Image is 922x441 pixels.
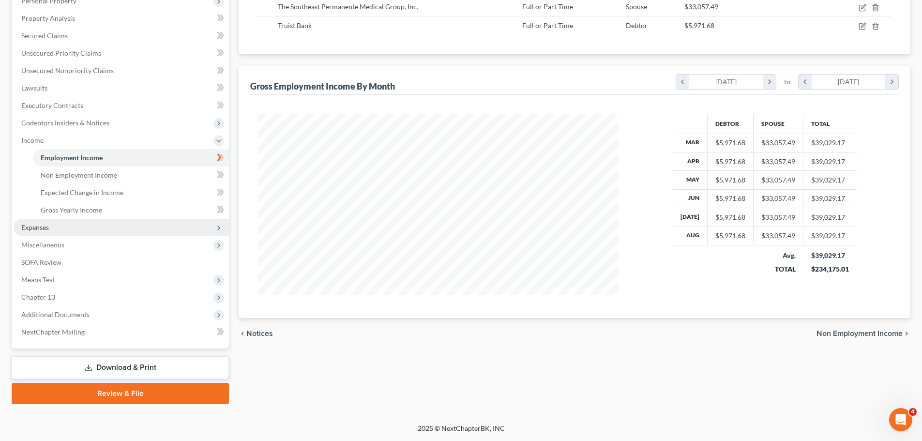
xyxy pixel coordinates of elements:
span: Unsecured Priority Claims [21,49,101,57]
span: Income [21,136,44,144]
span: Full or Part Time [522,2,573,11]
div: TOTAL [761,264,796,274]
div: $234,175.01 [811,264,849,274]
a: NextChapter Mailing [14,323,229,341]
span: Non Employment Income [816,330,903,337]
i: chevron_left [799,75,812,89]
span: 4 [909,408,917,416]
th: Jun [673,189,708,208]
span: NextChapter Mailing [21,328,85,336]
span: Secured Claims [21,31,68,40]
td: $39,029.17 [803,134,857,152]
div: $33,057.49 [761,138,795,148]
span: The Southeast Permanente Medical Group, Inc. [278,2,418,11]
a: Employment Income [33,149,229,167]
div: [DATE] [689,75,763,89]
th: Debtor [708,114,754,134]
span: Spouse [626,2,647,11]
div: $33,057.49 [761,175,795,185]
td: $39,029.17 [803,152,857,170]
button: Non Employment Income chevron_right [816,330,910,337]
a: Unsecured Priority Claims [14,45,229,62]
i: chevron_left [676,75,689,89]
span: Employment Income [41,153,103,162]
div: [DATE] [812,75,886,89]
td: $39,029.17 [803,227,857,245]
i: chevron_left [239,330,246,337]
a: Property Analysis [14,10,229,27]
a: Gross Yearly Income [33,201,229,219]
a: Lawsuits [14,79,229,97]
span: Non Employment Income [41,171,117,179]
div: $33,057.49 [761,231,795,241]
button: chevron_left Notices [239,330,273,337]
div: $5,971.68 [715,231,745,241]
iframe: Intercom live chat [889,408,912,431]
th: Apr [673,152,708,170]
div: $33,057.49 [761,157,795,167]
span: Codebtors Insiders & Notices [21,119,109,127]
span: Executory Contracts [21,101,83,109]
div: $5,971.68 [715,175,745,185]
span: Additional Documents [21,310,90,319]
a: SOFA Review [14,254,229,271]
span: Truist Bank [278,21,312,30]
a: Download & Print [12,356,229,379]
a: Unsecured Nonpriority Claims [14,62,229,79]
span: Gross Yearly Income [41,206,102,214]
span: to [784,77,790,87]
span: Chapter 13 [21,293,55,301]
td: $39,029.17 [803,189,857,208]
span: Expenses [21,223,49,231]
span: Means Test [21,275,55,284]
div: $5,971.68 [715,213,745,222]
div: 2025 © NextChapterBK, INC [185,424,737,441]
th: Mar [673,134,708,152]
a: Non Employment Income [33,167,229,184]
div: $5,971.68 [715,138,745,148]
div: $5,971.68 [715,157,745,167]
span: Notices [246,330,273,337]
i: chevron_right [885,75,898,89]
td: $39,029.17 [803,208,857,227]
span: Unsecured Nonpriority Claims [21,66,114,75]
th: May [673,171,708,189]
div: $39,029.17 [811,251,849,260]
div: Avg. [761,251,796,260]
th: Total [803,114,857,134]
a: Executory Contracts [14,97,229,114]
span: Lawsuits [21,84,47,92]
span: $33,057.49 [684,2,718,11]
a: Expected Change in Income [33,184,229,201]
td: $39,029.17 [803,171,857,189]
div: Gross Employment Income By Month [250,80,395,92]
th: Aug [673,227,708,245]
div: $33,057.49 [761,213,795,222]
i: chevron_right [763,75,776,89]
span: Debtor [626,21,648,30]
th: Spouse [754,114,803,134]
i: chevron_right [903,330,910,337]
a: Review & File [12,383,229,404]
th: [DATE] [673,208,708,227]
span: $5,971.68 [684,21,714,30]
div: $33,057.49 [761,194,795,203]
div: $5,971.68 [715,194,745,203]
span: Miscellaneous [21,241,64,249]
span: Expected Change in Income [41,188,123,197]
a: Secured Claims [14,27,229,45]
span: Full or Part Time [522,21,573,30]
span: SOFA Review [21,258,61,266]
span: Property Analysis [21,14,75,22]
